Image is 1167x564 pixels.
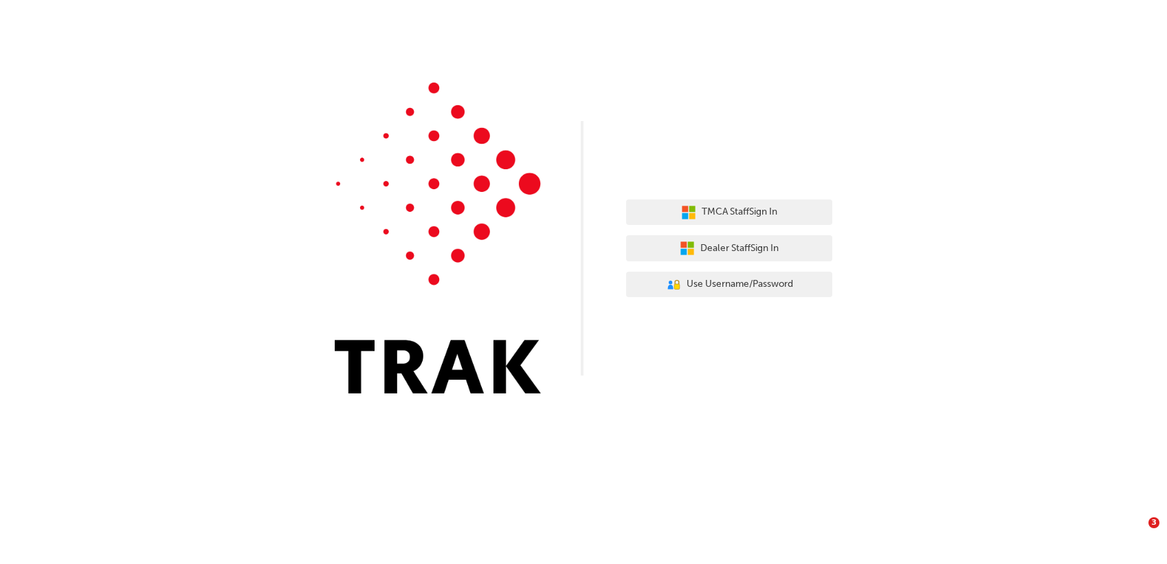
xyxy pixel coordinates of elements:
span: Dealer Staff Sign In [700,241,779,257]
span: TMCA Staff Sign In [702,204,777,220]
button: Dealer StaffSign In [626,235,832,261]
img: Trak [335,83,541,393]
button: TMCA StaffSign In [626,199,832,226]
span: Use Username/Password [687,276,793,292]
span: 3 [1148,517,1159,528]
button: Use Username/Password [626,272,832,298]
iframe: Intercom live chat [1120,517,1153,550]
